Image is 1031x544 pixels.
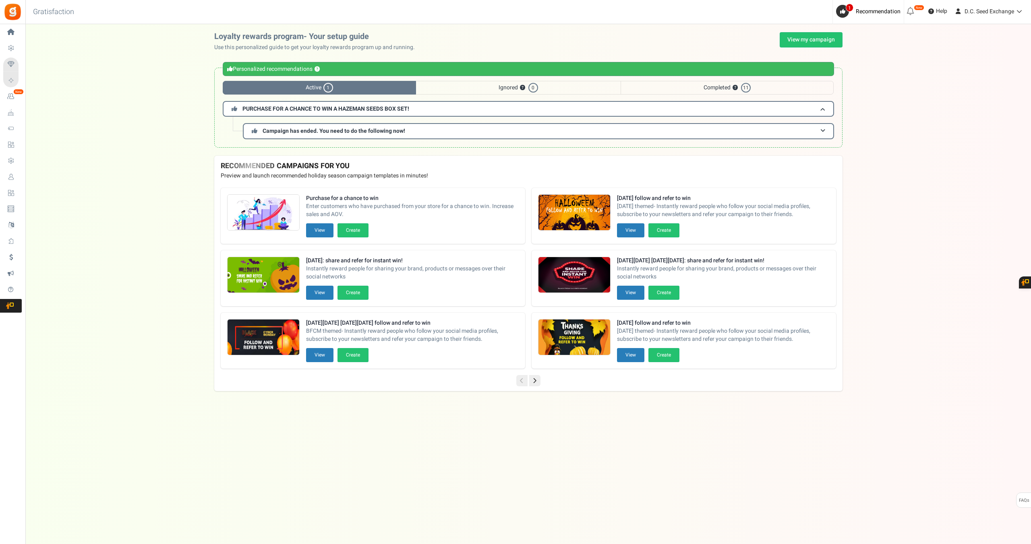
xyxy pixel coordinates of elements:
[934,7,947,15] span: Help
[306,194,519,202] strong: Purchase for a chance to win
[228,319,299,356] img: Recommended Campaigns
[648,286,679,300] button: Create
[306,348,333,362] button: View
[221,172,836,180] p: Preview and launch recommended holiday season campaign templates in minutes!
[965,7,1014,16] span: D.C. Seed Exchange
[306,319,519,327] strong: [DATE][DATE] [DATE][DATE] follow and refer to win
[528,83,538,93] span: 0
[416,81,621,95] span: Ignored
[617,257,830,265] strong: [DATE][DATE] [DATE][DATE]: share and refer for instant win!
[648,348,679,362] button: Create
[741,83,751,93] span: 11
[263,127,405,135] span: Campaign has ended. You need to do the following now!
[13,89,24,95] em: New
[617,327,830,343] span: [DATE] themed- Instantly reward people who follow your social media profiles, subscribe to your n...
[24,4,83,20] h3: Gratisfaction
[228,257,299,293] img: Recommended Campaigns
[223,62,834,76] div: Personalized recommendations
[733,85,738,91] button: ?
[221,162,836,170] h4: RECOMMENDED CAMPAIGNS FOR YOU
[846,4,853,12] span: 1
[780,32,843,47] a: View my campaign
[648,223,679,237] button: Create
[223,81,416,95] span: Active
[621,81,834,95] span: Completed
[617,319,830,327] strong: [DATE] follow and refer to win
[520,85,525,91] button: ?
[617,348,644,362] button: View
[306,257,519,265] strong: [DATE]: share and refer for instant win!
[315,67,320,72] button: ?
[538,257,610,293] img: Recommended Campaigns
[337,223,369,237] button: Create
[306,286,333,300] button: View
[1019,493,1029,508] span: FAQs
[914,5,924,10] em: New
[242,105,409,113] span: PURCHASE FOR A CHANCE TO WIN A HAZEMAN SEEDS BOX SET!
[538,319,610,356] img: Recommended Campaigns
[323,83,333,93] span: 1
[214,32,421,41] h2: Loyalty rewards program- Your setup guide
[617,265,830,281] span: Instantly reward people for sharing your brand, products or messages over their social networks
[836,5,904,18] a: 1 Recommendation
[214,43,421,52] p: Use this personalized guide to get your loyalty rewards program up and running.
[617,194,830,202] strong: [DATE] follow and refer to win
[306,265,519,281] span: Instantly reward people for sharing your brand, products or messages over their social networks
[925,5,950,18] a: Help
[617,202,830,218] span: [DATE] themed- Instantly reward people who follow your social media profiles, subscribe to your n...
[617,223,644,237] button: View
[3,90,22,103] a: New
[306,223,333,237] button: View
[306,327,519,343] span: BFCM themed- Instantly reward people who follow your social media profiles, subscribe to your new...
[4,3,22,21] img: Gratisfaction
[306,202,519,218] span: Enter customers who have purchased from your store for a chance to win. Increase sales and AOV.
[538,195,610,231] img: Recommended Campaigns
[856,7,901,16] span: Recommendation
[337,348,369,362] button: Create
[617,286,644,300] button: View
[337,286,369,300] button: Create
[228,195,299,231] img: Recommended Campaigns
